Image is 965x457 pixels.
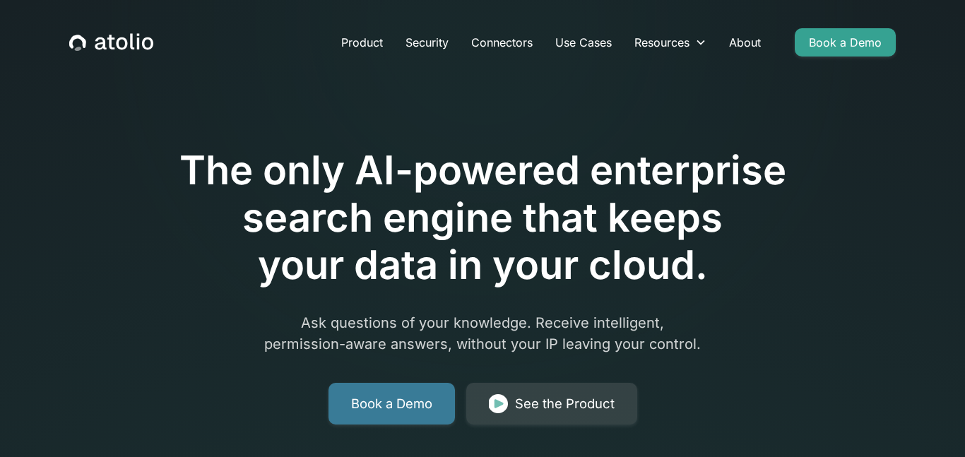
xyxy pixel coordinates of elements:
[211,312,754,355] p: Ask questions of your knowledge. Receive intelligent, permission-aware answers, without your IP l...
[460,28,544,57] a: Connectors
[718,28,772,57] a: About
[330,28,394,57] a: Product
[544,28,623,57] a: Use Cases
[795,28,896,57] a: Book a Demo
[634,34,689,51] div: Resources
[328,383,455,425] a: Book a Demo
[121,147,844,290] h1: The only AI-powered enterprise search engine that keeps your data in your cloud.
[894,389,965,457] iframe: Chat Widget
[69,33,153,52] a: home
[515,394,615,414] div: See the Product
[466,383,637,425] a: See the Product
[623,28,718,57] div: Resources
[394,28,460,57] a: Security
